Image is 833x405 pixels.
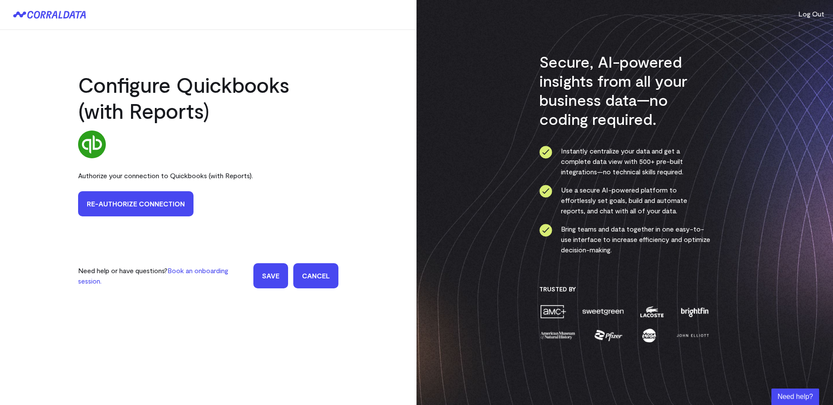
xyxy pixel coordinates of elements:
[539,328,577,343] img: amnh-5afada46.png
[293,263,338,288] a: Cancel
[78,165,338,186] div: Authorize your connection to Quickbooks (with Reports).
[675,328,710,343] img: john-elliott-25751c40.png
[539,185,711,216] li: Use a secure AI-powered platform to effortlessly set goals, build and automate reports, and chat ...
[539,52,711,128] h3: Secure, AI-powered insights from all your business data—no coding required.
[78,191,193,216] a: Re-authorize Connection
[539,185,552,198] img: ico-check-circle-4b19435c.svg
[78,131,106,158] img: quickbooks-67797952.svg
[798,9,824,19] button: Log Out
[539,146,552,159] img: ico-check-circle-4b19435c.svg
[539,224,552,237] img: ico-check-circle-4b19435c.svg
[581,304,625,319] img: sweetgreen-1d1fb32c.png
[253,263,288,288] input: Save
[640,328,658,343] img: moon-juice-c312e729.png
[78,72,338,124] h2: Configure Quickbooks (with Reports)
[539,304,567,319] img: amc-0b11a8f1.png
[539,146,711,177] li: Instantly centralize your data and get a complete data view with 500+ pre-built integrations—no t...
[539,224,711,255] li: Bring teams and data together in one easy-to-use interface to increase efficiency and optimize de...
[539,285,711,293] h3: Trusted By
[679,304,710,319] img: brightfin-a251e171.png
[639,304,665,319] img: lacoste-7a6b0538.png
[78,265,248,286] p: Need help or have questions?
[594,328,623,343] img: pfizer-e137f5fc.png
